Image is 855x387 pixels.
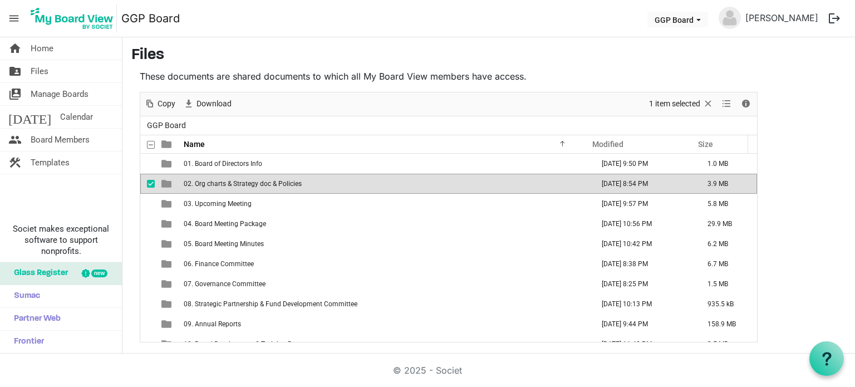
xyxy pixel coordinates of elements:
span: Download [195,97,233,111]
div: Copy [140,92,179,116]
td: is template cell column header type [155,214,180,234]
span: Calendar [60,106,93,128]
td: August 08, 2025 9:44 PM column header Modified [590,314,696,334]
td: checkbox [140,314,155,334]
p: These documents are shared documents to which all My Board View members have access. [140,70,758,83]
span: 01. Board of Directors Info [184,160,262,168]
a: © 2025 - Societ [393,365,462,376]
td: is template cell column header type [155,174,180,194]
td: is template cell column header type [155,254,180,274]
td: 29.9 MB is template cell column header Size [696,214,757,234]
span: Files [31,60,48,82]
span: 04. Board Meeting Package [184,220,266,228]
span: Modified [592,140,623,149]
td: checkbox [140,294,155,314]
td: 07. Governance Committee is template cell column header Name [180,274,590,294]
td: is template cell column header type [155,274,180,294]
td: 01. Board of Directors Info is template cell column header Name [180,154,590,174]
span: Board Members [31,129,90,151]
a: [PERSON_NAME] [741,7,823,29]
span: Copy [156,97,176,111]
td: checkbox [140,154,155,174]
a: GGP Board [121,7,180,30]
span: 02. Org charts & Strategy doc & Policies [184,180,302,188]
span: Home [31,37,53,60]
td: 06. Finance Committee is template cell column header Name [180,254,590,274]
span: construction [8,151,22,174]
td: 1.5 MB is template cell column header Size [696,274,757,294]
td: 158.9 MB is template cell column header Size [696,314,757,334]
button: Copy [142,97,178,111]
td: 3.9 MB is template cell column header Size [696,174,757,194]
span: [DATE] [8,106,51,128]
button: View dropdownbutton [720,97,733,111]
td: 5.8 MB is template cell column header Size [696,194,757,214]
button: Details [739,97,754,111]
div: Download [179,92,235,116]
td: checkbox [140,174,155,194]
td: August 08, 2025 10:13 PM column header Modified [590,294,696,314]
td: checkbox [140,334,155,354]
span: folder_shared [8,60,22,82]
td: is template cell column header type [155,154,180,174]
span: Manage Boards [31,83,89,105]
td: 935.5 kB is template cell column header Size [696,294,757,314]
td: August 08, 2025 10:42 PM column header Modified [590,234,696,254]
img: My Board View Logo [27,4,117,32]
td: checkbox [140,194,155,214]
td: checkbox [140,214,155,234]
span: Size [698,140,713,149]
td: 08. Strategic Partnership & Fund Development Committee is template cell column header Name [180,294,590,314]
td: checkbox [140,234,155,254]
span: menu [3,8,24,29]
td: 10. Board Development & Training Documents is template cell column header Name [180,334,590,354]
span: switch_account [8,83,22,105]
td: 3.5 MB is template cell column header Size [696,334,757,354]
span: 06. Finance Committee [184,260,254,268]
span: Glass Register [8,262,68,285]
div: Clear selection [645,92,718,116]
span: Templates [31,151,70,174]
div: View [718,92,736,116]
span: 1 item selected [648,97,701,111]
td: August 08, 2025 9:57 PM column header Modified [590,194,696,214]
span: GGP Board [145,119,188,133]
span: 07. Governance Committee [184,280,266,288]
td: checkbox [140,274,155,294]
td: 6.7 MB is template cell column header Size [696,254,757,274]
div: Details [736,92,755,116]
td: September 19, 2023 11:42 PM column header Modified [590,334,696,354]
td: 02. Org charts & Strategy doc & Policies is template cell column header Name [180,174,590,194]
span: 09. Annual Reports [184,320,241,328]
td: is template cell column header type [155,314,180,334]
td: is template cell column header type [155,194,180,214]
td: 05. Board Meeting Minutes is template cell column header Name [180,234,590,254]
td: 1.0 MB is template cell column header Size [696,154,757,174]
td: is template cell column header type [155,294,180,314]
span: 05. Board Meeting Minutes [184,240,264,248]
span: Societ makes exceptional software to support nonprofits. [5,223,117,257]
div: new [91,270,107,277]
span: people [8,129,22,151]
td: 09. Annual Reports is template cell column header Name [180,314,590,334]
span: 08. Strategic Partnership & Fund Development Committee [184,300,357,308]
td: August 08, 2025 9:50 PM column header Modified [590,154,696,174]
span: 10. Board Development & Training Documents [184,340,322,348]
span: Sumac [8,285,40,307]
span: 03. Upcoming Meeting [184,200,252,208]
button: logout [823,7,846,30]
button: Download [181,97,234,111]
td: October 25, 2024 8:25 PM column header Modified [590,274,696,294]
a: My Board View Logo [27,4,121,32]
td: November 26, 2024 8:54 PM column header Modified [590,174,696,194]
td: 6.2 MB is template cell column header Size [696,234,757,254]
button: Selection [647,97,716,111]
button: GGP Board dropdownbutton [647,12,708,27]
h3: Files [131,46,846,65]
img: no-profile-picture.svg [719,7,741,29]
span: Name [184,140,205,149]
td: is template cell column header type [155,334,180,354]
span: Frontier [8,331,44,353]
span: Partner Web [8,308,61,330]
td: August 08, 2025 10:56 PM column header Modified [590,214,696,234]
